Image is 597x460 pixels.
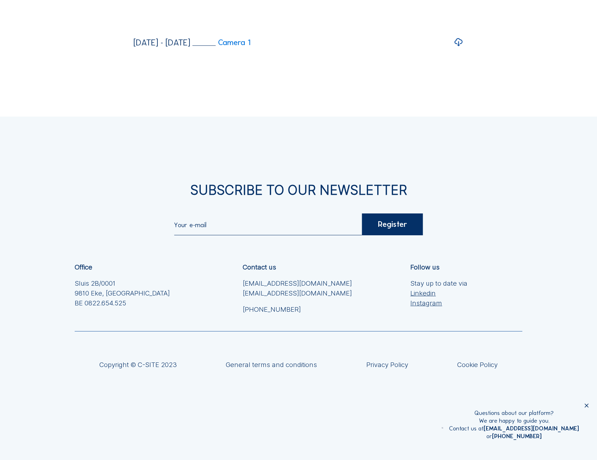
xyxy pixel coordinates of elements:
[449,417,579,425] div: We are happy to guide you.
[366,361,408,368] a: Privacy Policy
[75,264,92,271] div: Office
[410,264,440,271] div: Follow us
[442,409,443,446] img: operator
[449,425,579,433] div: Contact us at
[75,279,170,308] div: Sluis 2B/0001 9810 Eke, [GEOGRAPHIC_DATA] BE 0822.654.525
[75,184,522,197] div: Subscribe to our newsletter
[243,279,352,288] a: [EMAIL_ADDRESS][DOMAIN_NAME]
[449,409,579,417] div: Questions about our platform?
[449,433,579,440] div: or
[226,361,317,368] a: General terms and conditions
[193,39,251,46] a: Camera 1
[133,38,190,47] div: [DATE] - [DATE]
[410,279,467,308] div: Stay up to date via
[457,361,498,368] a: Cookie Policy
[410,298,467,308] a: Instagram
[99,361,177,368] div: Copyright © C-SITE 2023
[174,221,362,229] input: Your e-mail
[243,288,352,298] a: [EMAIL_ADDRESS][DOMAIN_NAME]
[362,213,423,235] div: Register
[492,433,542,440] a: [PHONE_NUMBER]
[243,264,276,271] div: Contact us
[410,288,467,298] a: Linkedin
[243,305,352,315] a: [PHONE_NUMBER]
[484,425,579,432] a: [EMAIL_ADDRESS][DOMAIN_NAME]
